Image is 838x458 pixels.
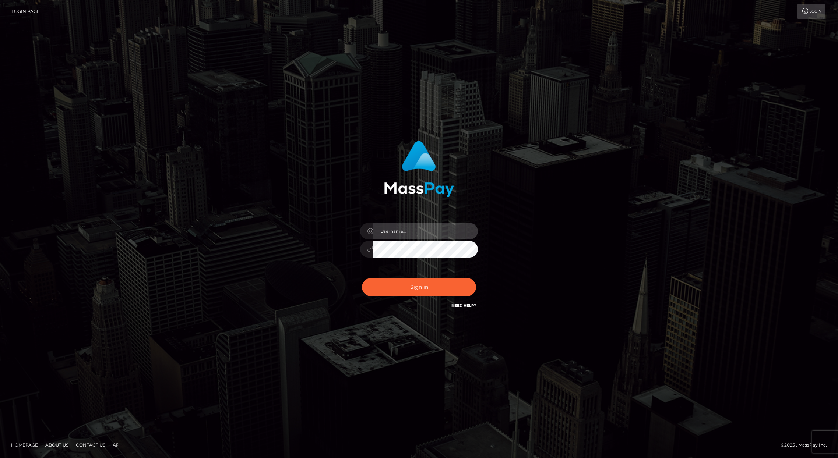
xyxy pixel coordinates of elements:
a: Contact Us [73,439,108,451]
a: Homepage [8,439,41,451]
button: Sign in [362,278,476,296]
a: Login [797,4,825,19]
a: Login Page [11,4,40,19]
div: © 2025 , MassPay Inc. [781,441,832,449]
input: Username... [373,223,478,239]
a: About Us [42,439,71,451]
a: Need Help? [451,303,476,308]
img: MassPay Login [384,141,454,197]
a: API [110,439,124,451]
